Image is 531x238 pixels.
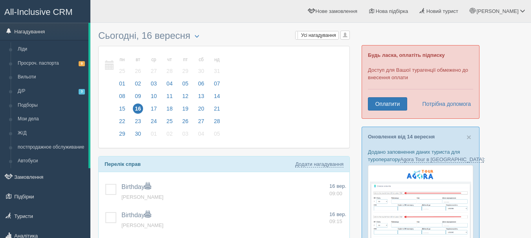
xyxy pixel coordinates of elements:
span: 03 [180,129,191,139]
a: 02 [162,129,177,142]
a: Просроч. паспорта9 [14,56,88,71]
a: ср 27 [146,52,161,79]
a: Ж/Д [14,126,88,140]
a: 26 [178,117,193,129]
a: 22 [115,117,130,129]
span: × [467,133,471,142]
a: 18 [162,104,177,117]
span: Нова підбірка [376,8,408,14]
span: 02 [165,129,175,139]
h3: Сьогодні, 16 вересня [98,31,350,42]
span: 26 [133,66,143,76]
span: 09:00 [329,191,342,196]
a: пн 25 [115,52,130,79]
a: 09 [130,92,145,104]
p: Додано заповнення даних туриста для туроператору : [368,148,473,163]
a: Agora Tour в [GEOGRAPHIC_DATA] [400,156,484,163]
span: 01 [117,78,127,89]
a: Подборы [14,98,88,113]
a: All-Inclusive CRM [0,0,90,22]
a: пт 29 [178,52,193,79]
span: [PERSON_NAME] [476,8,518,14]
small: пн [117,56,127,63]
a: 21 [209,104,222,117]
span: 04 [165,78,175,89]
a: 07 [209,79,222,92]
a: 03 [178,129,193,142]
a: 05 [209,129,222,142]
a: Оплатити [368,97,407,111]
span: 02 [133,78,143,89]
a: 20 [194,104,209,117]
a: 13 [194,92,209,104]
span: 13 [196,91,206,101]
b: Будь ласка, оплатіть підписку [368,52,445,58]
a: [PERSON_NAME] [121,222,164,228]
a: 11 [162,92,177,104]
a: Ліди [14,42,88,56]
a: Додати нагадування [295,161,344,167]
a: 04 [162,79,177,92]
a: 14 [209,92,222,104]
a: вт 26 [130,52,145,79]
a: 06 [194,79,209,92]
a: Вильоти [14,70,88,84]
a: 17 [146,104,161,117]
a: Д/Р3 [14,84,88,98]
span: 16 [133,104,143,114]
small: нд [212,56,222,63]
a: [PERSON_NAME] [121,194,164,200]
span: 25 [165,116,175,126]
span: 29 [117,129,127,139]
a: 30 [130,129,145,142]
a: 12 [178,92,193,104]
span: 18 [165,104,175,114]
a: 01 [115,79,130,92]
a: 02 [130,79,145,92]
span: 28 [165,66,175,76]
span: 27 [149,66,159,76]
span: Нове замовлення [316,8,357,14]
a: 25 [162,117,177,129]
span: 24 [149,116,159,126]
a: чт 28 [162,52,177,79]
span: 25 [117,66,127,76]
span: 29 [180,66,191,76]
a: 28 [209,117,222,129]
span: Новий турист [426,8,458,14]
span: 11 [165,91,175,101]
a: 23 [130,117,145,129]
a: Birthday [121,212,151,218]
a: 16 [130,104,145,117]
small: вт [133,56,143,63]
span: 05 [180,78,191,89]
span: 09 [133,91,143,101]
a: 03 [146,79,161,92]
span: 22 [117,116,127,126]
span: 15 [117,104,127,114]
span: 04 [196,129,206,139]
span: 31 [212,66,222,76]
span: 12 [180,91,191,101]
a: 29 [115,129,130,142]
span: 21 [212,104,222,114]
span: 20 [196,104,206,114]
span: 05 [212,129,222,139]
small: пт [180,56,191,63]
a: сб 30 [194,52,209,79]
span: 17 [149,104,159,114]
span: 03 [149,78,159,89]
a: Автобуси [14,154,88,168]
a: 04 [194,129,209,142]
span: 27 [196,116,206,126]
a: 16 вер. 09:00 [329,183,346,197]
span: 10 [149,91,159,101]
span: 19 [180,104,191,114]
span: 9 [79,61,85,66]
span: 30 [133,129,143,139]
a: постпродажное обслуживание [14,140,88,154]
span: 16 вер. [329,211,346,217]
